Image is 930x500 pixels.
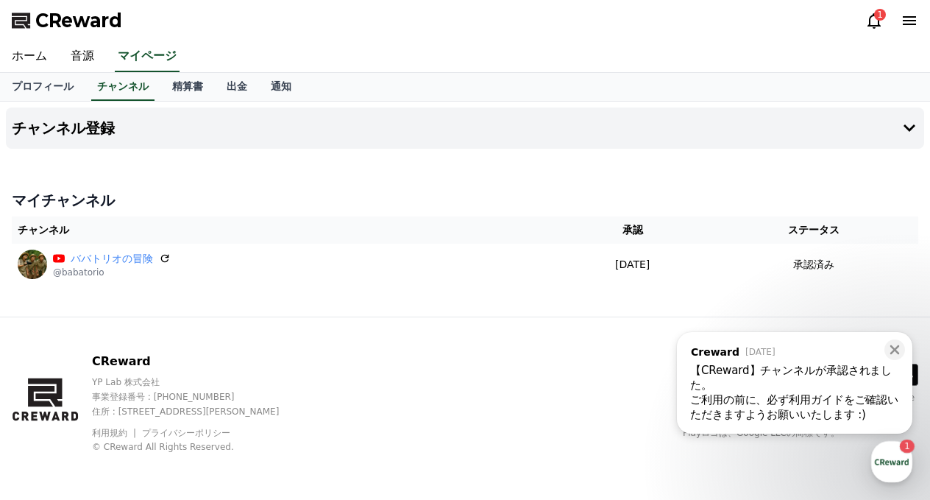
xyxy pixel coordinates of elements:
p: @babatorio [53,267,171,278]
p: 事業登録番号 : [PHONE_NUMBER] [92,391,305,403]
p: YP Lab 株式会社 [92,376,305,388]
a: CReward [12,9,122,32]
p: CReward [92,353,305,370]
a: マイページ [115,41,180,72]
div: 1 [874,9,886,21]
a: チャンネル [91,73,155,101]
th: ステータス [709,216,918,244]
p: 住所 : [STREET_ADDRESS][PERSON_NAME] [92,406,305,418]
button: チャンネル登録 [6,108,924,149]
a: 利用規約 [92,428,138,438]
span: CReward [35,9,122,32]
h4: チャンネル登録 [12,120,115,136]
p: [DATE] [561,257,703,272]
a: 通知 [259,73,303,101]
th: チャンネル [12,216,555,244]
a: 1 [865,12,883,29]
p: 承認済み [793,257,834,272]
a: 音源 [59,41,106,72]
h4: マイチャンネル [12,190,918,211]
img: ババトリオの冒険 [18,250,47,279]
a: 出金 [215,73,259,101]
a: プライバシーポリシー [142,428,230,438]
a: 精算書 [160,73,215,101]
p: © CReward All Rights Reserved. [92,441,305,453]
th: 承認 [555,216,709,244]
a: ババトリオの冒険 [71,251,153,267]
